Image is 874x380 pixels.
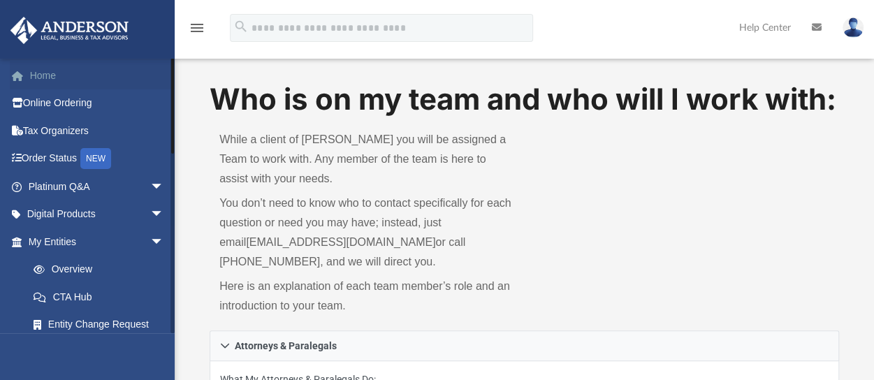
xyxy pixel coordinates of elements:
[210,79,839,120] h1: Who is on my team and who will I work with:
[219,130,514,189] p: While a client of [PERSON_NAME] you will be assigned a Team to work with. Any member of the team ...
[210,330,839,361] a: Attorneys & Paralegals
[150,173,178,201] span: arrow_drop_down
[219,193,514,272] p: You don’t need to know who to contact specifically for each question or need you may have; instea...
[150,200,178,229] span: arrow_drop_down
[219,277,514,316] p: Here is an explanation of each team member’s role and an introduction to your team.
[10,145,185,173] a: Order StatusNEW
[10,117,185,145] a: Tax Organizers
[189,20,205,36] i: menu
[843,17,864,38] img: User Pic
[10,61,185,89] a: Home
[80,148,111,169] div: NEW
[10,173,185,200] a: Platinum Q&Aarrow_drop_down
[235,341,337,351] span: Attorneys & Paralegals
[189,27,205,36] a: menu
[10,89,185,117] a: Online Ordering
[150,228,178,256] span: arrow_drop_down
[6,17,133,44] img: Anderson Advisors Platinum Portal
[20,256,185,284] a: Overview
[10,200,185,228] a: Digital Productsarrow_drop_down
[20,283,185,311] a: CTA Hub
[20,311,185,339] a: Entity Change Request
[246,236,435,248] a: [EMAIL_ADDRESS][DOMAIN_NAME]
[233,19,249,34] i: search
[10,228,185,256] a: My Entitiesarrow_drop_down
